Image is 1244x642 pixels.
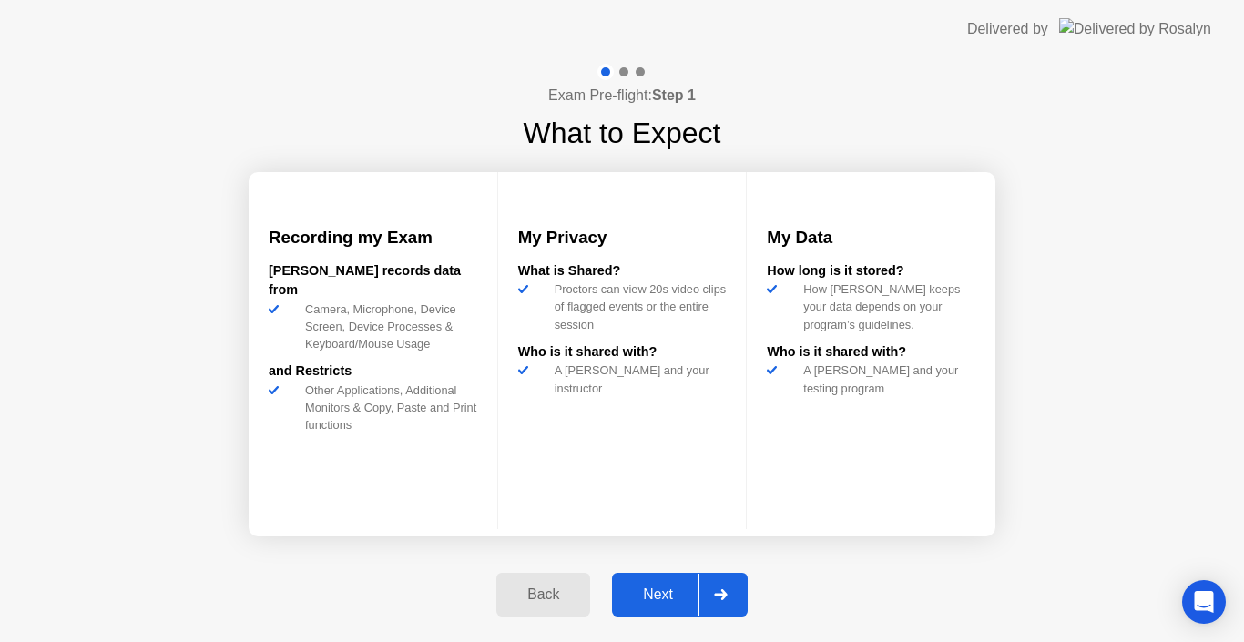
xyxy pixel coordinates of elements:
h3: My Data [767,225,975,250]
div: What is Shared? [518,261,727,281]
div: How [PERSON_NAME] keeps your data depends on your program’s guidelines. [796,280,975,333]
div: Who is it shared with? [518,342,727,362]
img: Delivered by Rosalyn [1059,18,1211,39]
div: Camera, Microphone, Device Screen, Device Processes & Keyboard/Mouse Usage [298,301,477,353]
div: Who is it shared with? [767,342,975,362]
div: A [PERSON_NAME] and your instructor [547,362,727,396]
b: Step 1 [652,87,696,103]
h3: Recording my Exam [269,225,477,250]
button: Next [612,573,748,617]
div: Proctors can view 20s video clips of flagged events or the entire session [547,280,727,333]
h3: My Privacy [518,225,727,250]
div: Back [502,586,585,603]
div: [PERSON_NAME] records data from [269,261,477,301]
div: Delivered by [967,18,1048,40]
div: and Restricts [269,362,477,382]
button: Back [496,573,590,617]
div: How long is it stored? [767,261,975,281]
div: A [PERSON_NAME] and your testing program [796,362,975,396]
h4: Exam Pre-flight: [548,85,696,107]
h1: What to Expect [524,111,721,155]
div: Next [617,586,698,603]
div: Other Applications, Additional Monitors & Copy, Paste and Print functions [298,382,477,434]
div: Open Intercom Messenger [1182,580,1226,624]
